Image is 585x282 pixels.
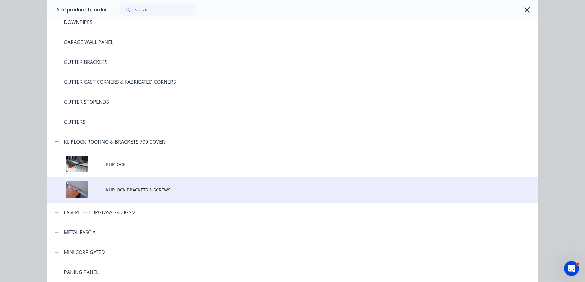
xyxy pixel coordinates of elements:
div: PAILING PANEL [64,268,99,276]
div: DOWNPIPES [64,18,92,26]
div: GUTTERS [64,118,85,126]
div: GUTTER CAST CORNERS & FABRICATED CORNERS [64,78,176,86]
div: KLIPLOCK ROOFING & BRACKETS 700 COVER [64,138,165,145]
div: METAL FASCIA [64,229,96,236]
iframe: Intercom live chat [564,261,579,276]
div: GARAGE WALL PANEL [64,38,113,46]
span: KLIPLOCK [106,161,452,168]
div: LASERLITE TOPGLASS 2400GSM [64,209,136,216]
input: Search... [135,4,196,16]
span: KLIPLOCK BRACKETS & SCREWS [106,187,452,193]
div: MINI CORRIGATED [64,249,105,256]
div: GUTTER BRACKETS [64,58,107,66]
div: GUTTER STOPENDS [64,98,109,106]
